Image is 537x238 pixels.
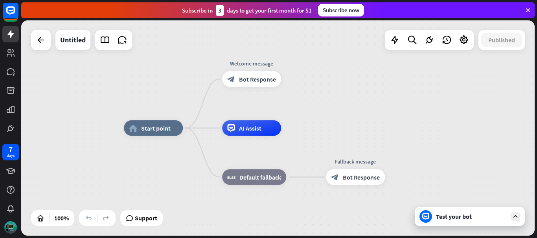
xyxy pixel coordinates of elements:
[331,173,339,181] i: block_bot_response
[239,75,276,83] span: Bot Response
[9,146,13,153] div: 7
[227,75,235,83] i: block_bot_response
[129,124,137,132] i: home_2
[318,4,364,16] div: Subscribe now
[216,60,287,67] div: Welcome message
[436,213,507,220] div: Test your bot
[52,212,71,224] div: 100%
[141,124,171,132] span: Start point
[216,5,224,16] div: 3
[343,173,380,181] span: Bot Response
[60,30,86,50] div: Untitled
[239,173,281,181] span: Default fallback
[227,173,235,181] i: block_fallback
[239,124,261,132] span: AI Assist
[6,3,30,27] button: Open LiveChat chat widget
[7,153,15,158] div: days
[481,33,522,47] button: Published
[182,5,312,16] div: Subscribe in days to get your first month for $1
[2,144,19,160] a: 7 days
[320,158,391,165] div: Fallback message
[135,212,157,224] span: Support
